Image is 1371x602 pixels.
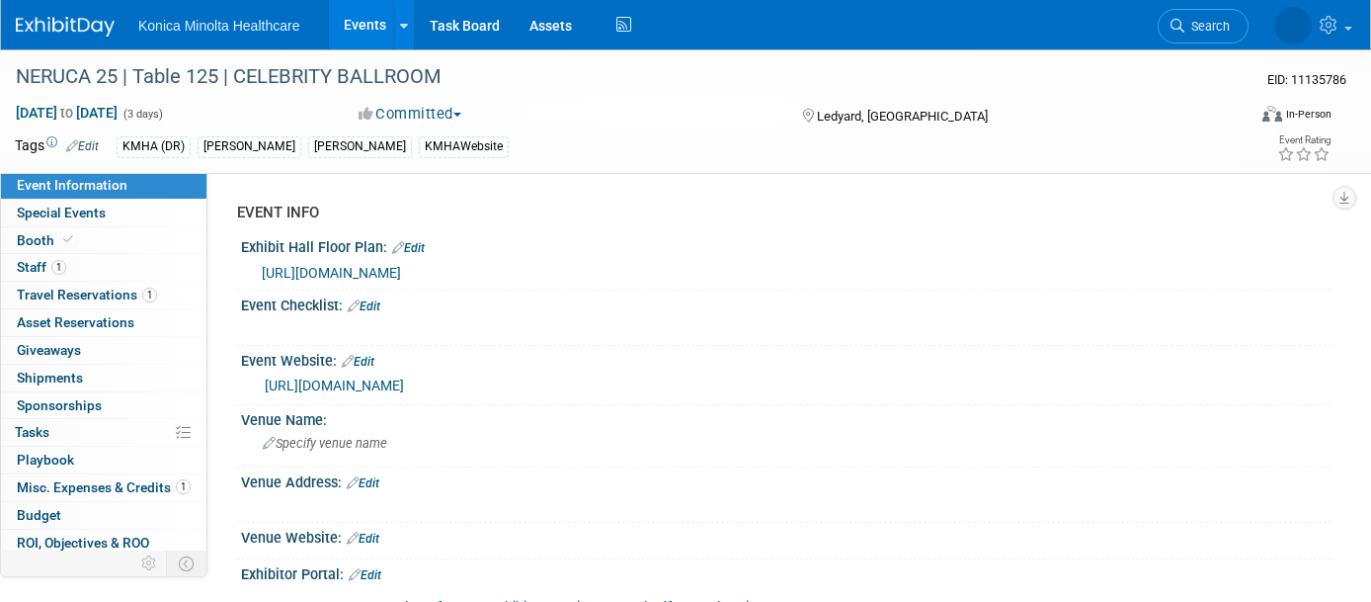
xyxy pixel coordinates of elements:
[1,200,206,226] a: Special Events
[1,365,206,391] a: Shipments
[176,479,191,494] span: 1
[1274,7,1312,44] img: Annette O'Mahoney
[57,105,76,121] span: to
[352,104,469,125] button: Committed
[347,476,379,490] a: Edit
[1267,72,1346,87] span: Event ID: 11135786
[241,346,1331,372] div: Event Website:
[265,378,404,393] a: [URL][DOMAIN_NAME]
[241,405,1331,430] div: Venue Name:
[198,136,301,157] div: [PERSON_NAME]
[308,136,412,157] div: [PERSON_NAME]
[1,254,206,281] a: Staff1
[1277,135,1331,145] div: Event Rating
[1184,19,1230,34] span: Search
[17,507,61,523] span: Budget
[1,337,206,364] a: Giveaways
[66,139,99,153] a: Edit
[1137,103,1331,132] div: Event Format
[1,282,206,308] a: Travel Reservations1
[1,172,206,199] a: Event Information
[16,17,115,37] img: ExhibitDay
[9,59,1219,95] div: NERUCA 25 | Table 125 | CELEBRITY BALLROOM
[392,241,425,255] a: Edit
[132,551,167,576] td: Personalize Event Tab Strip
[17,314,134,330] span: Asset Reservations
[1285,107,1331,122] div: In-Person
[241,468,1331,493] div: Venue Address:
[167,551,207,576] td: Toggle Event Tabs
[349,568,381,582] a: Edit
[17,232,77,248] span: Booth
[17,287,157,302] span: Travel Reservations
[241,559,1331,585] div: Exhibitor Portal:
[17,397,102,413] span: Sponsorships
[347,532,379,546] a: Edit
[1,447,206,473] a: Playbook
[241,232,1331,258] div: Exhibit Hall Floor Plan:
[817,109,988,124] span: Ledyard, [GEOGRAPHIC_DATA]
[1,474,206,501] a: Misc. Expenses & Credits1
[348,300,380,313] a: Edit
[241,523,1331,549] div: Venue Website:
[142,288,157,302] span: 1
[1,530,206,557] a: ROI, Objectives & ROO
[262,265,401,281] a: [URL][DOMAIN_NAME]
[419,136,509,157] div: KMHAWebsite
[15,104,119,122] span: [DATE] [DATE]
[17,342,81,358] span: Giveaways
[15,424,49,440] span: Tasks
[138,18,299,34] span: Konica Minolta Healthcare
[1,227,206,254] a: Booth
[1262,106,1282,122] img: Format-Inperson.png
[17,177,127,193] span: Event Information
[1,502,206,529] a: Budget
[237,203,1317,223] div: EVENT INFO
[1,419,206,446] a: Tasks
[17,205,106,220] span: Special Events
[17,452,74,468] span: Playbook
[17,535,149,551] span: ROI, Objectives & ROO
[17,370,83,386] span: Shipments
[121,108,163,121] span: (3 days)
[15,135,99,158] td: Tags
[17,479,191,495] span: Misc. Expenses & Credits
[1,392,206,419] a: Sponsorships
[1,309,206,336] a: Asset Reservations
[51,260,66,275] span: 1
[117,136,191,157] div: KMHA (DR)
[17,259,66,275] span: Staff
[342,355,374,369] a: Edit
[241,291,1331,316] div: Event Checklist:
[263,436,387,451] span: Specify venue name
[63,234,73,245] i: Booth reservation complete
[1158,9,1249,43] a: Search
